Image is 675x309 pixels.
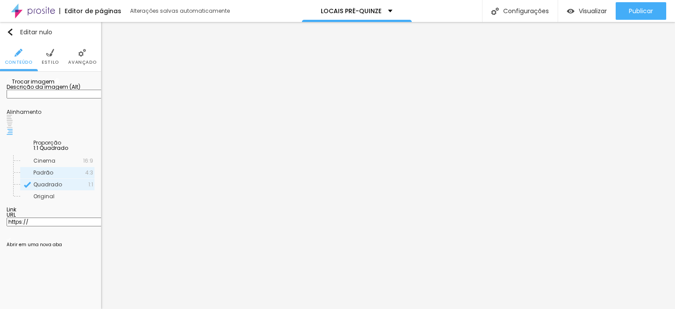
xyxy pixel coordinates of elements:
img: view-1.svg [567,7,574,15]
font: Visualizar [579,7,607,15]
img: paragraph-center-align.svg [7,122,13,128]
font: Quadrado [33,181,62,188]
img: paragraph-right-align.svg [7,129,13,135]
font: Avançado [68,59,96,65]
img: paragraph-left-align.svg [7,115,13,121]
font: 4:3 [85,169,93,176]
img: Ícone [7,237,11,242]
font: Editar nulo [20,28,52,36]
img: Ícone [46,49,54,57]
button: Publicar [616,2,666,20]
font: Estilo [42,59,59,65]
font: LOCAIS PRÉ-QUINZE [321,7,381,15]
img: Ícone [24,181,31,189]
font: Original [33,193,54,200]
font: Link [7,206,16,213]
font: Conteúdo [5,59,33,65]
font: Cinema [33,157,55,164]
font: Editor de páginas [65,7,121,15]
font: Trocar imagem [12,78,54,85]
img: Ícone [7,29,14,36]
font: 16:9 [83,157,93,164]
button: Visualizar [558,2,616,20]
font: Proporção [33,139,61,146]
font: Alterações salvas automaticamente [130,7,230,15]
div: Link [7,207,94,212]
img: Ícone [7,78,12,84]
font: Abrir em uma nova aba [7,241,62,248]
iframe: Editor [101,22,675,309]
img: Ícone [15,49,22,57]
img: Ícone [78,49,86,57]
font: Alinhamento [7,108,41,116]
font: Configurações [503,7,549,15]
font: Descrição da imagem (Alt) [7,83,80,91]
font: Padrão [33,169,53,176]
font: 1:1 [88,181,93,188]
font: URL [7,211,16,218]
img: Ícone [491,7,499,15]
font: Publicar [629,7,653,15]
img: Ícone [54,78,60,84]
font: 1:1 Quadrado [33,144,68,152]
